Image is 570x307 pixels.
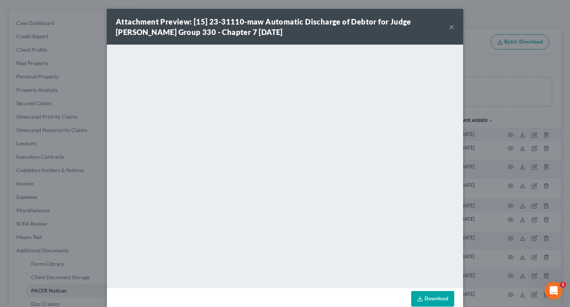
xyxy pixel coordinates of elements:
strong: Attachment Preview: [15] 23-31110-maw Automatic Discharge of Debtor for Judge [PERSON_NAME] Group... [116,17,411,36]
iframe: <object ng-attr-data='[URL][DOMAIN_NAME]' type='application/pdf' width='100%' height='650px'></ob... [107,45,463,286]
button: × [449,22,454,31]
iframe: Intercom live chat [545,282,563,300]
a: Download [411,291,454,307]
span: 1 [560,282,566,288]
